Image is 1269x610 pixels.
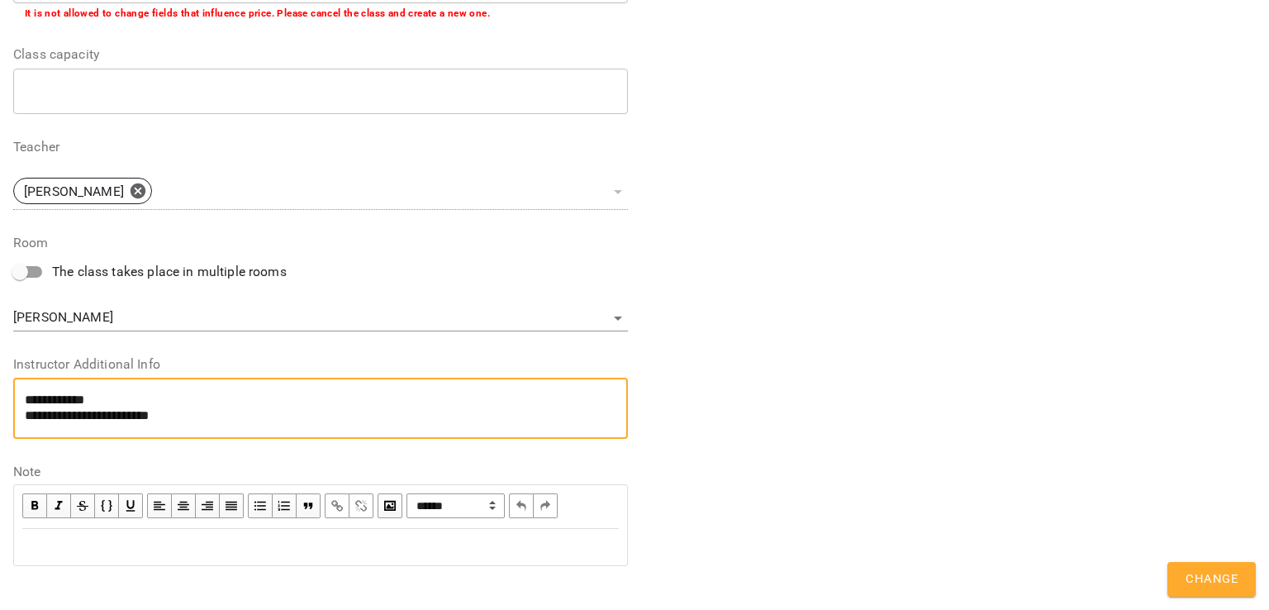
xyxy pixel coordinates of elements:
[406,493,505,518] select: Block type
[196,493,220,518] button: Align Right
[534,493,558,518] button: Redo
[13,305,628,331] div: [PERSON_NAME]
[406,493,505,518] span: Normal
[1186,569,1238,590] span: Change
[13,178,152,204] div: [PERSON_NAME]
[248,493,273,518] button: UL
[220,493,244,518] button: Align Justify
[119,493,143,518] button: Underline
[325,493,349,518] button: Link
[378,493,402,518] button: Image
[13,358,628,371] label: Instructor Additional Info
[13,465,628,479] label: Note
[13,173,628,210] div: [PERSON_NAME]
[24,182,124,202] p: [PERSON_NAME]
[147,493,172,518] button: Align Left
[25,7,490,19] b: It is not allowed to change fields that influence price. Please cancel the class and create a new...
[71,493,95,518] button: Strikethrough
[273,493,297,518] button: OL
[95,493,119,518] button: Monospace
[349,493,373,518] button: Remove Link
[172,493,196,518] button: Align Center
[47,493,71,518] button: Italic
[509,493,534,518] button: Undo
[297,493,321,518] button: Blockquote
[52,262,287,282] span: The class takes place in multiple rooms
[13,141,628,154] label: Teacher
[1167,562,1256,597] button: Change
[13,48,628,61] label: Class capacity
[15,530,626,565] div: Edit text
[22,493,47,518] button: Bold
[13,236,628,250] label: Room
